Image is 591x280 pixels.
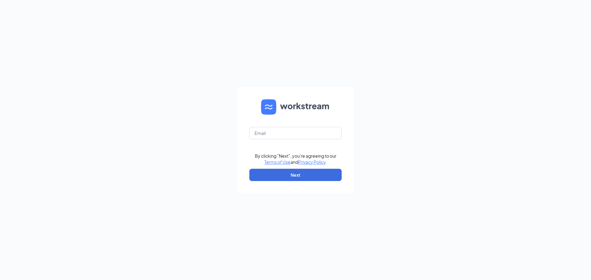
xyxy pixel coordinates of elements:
img: WS logo and Workstream text [261,99,330,115]
button: Next [249,169,342,181]
a: Privacy Policy [298,159,326,165]
input: Email [249,127,342,139]
div: By clicking "Next", you're agreeing to our and . [255,153,336,165]
a: Terms of Use [264,159,291,165]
